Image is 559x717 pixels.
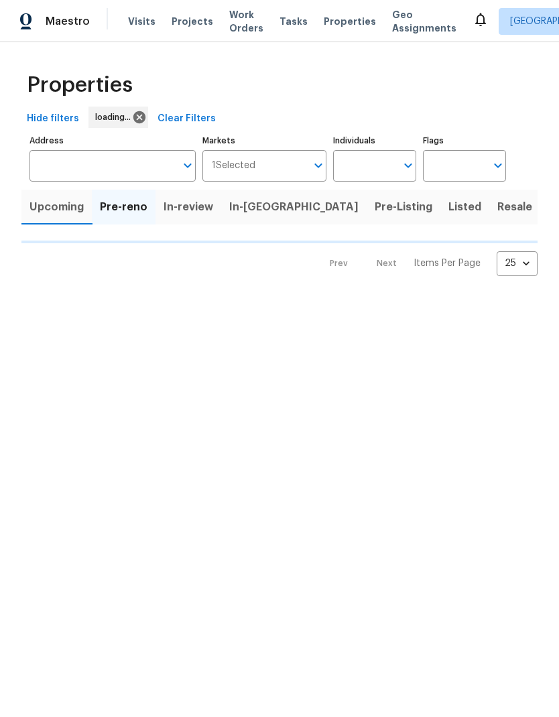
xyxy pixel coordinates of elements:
button: Hide filters [21,107,84,131]
span: Properties [27,78,133,92]
span: Resale [497,198,532,216]
label: Individuals [333,137,416,145]
span: 1 Selected [212,160,255,172]
span: Visits [128,15,156,28]
span: Listed [448,198,481,216]
span: Pre-Listing [375,198,432,216]
span: Geo Assignments [392,8,456,35]
button: Open [309,156,328,175]
button: Open [399,156,418,175]
button: Clear Filters [152,107,221,131]
span: loading... [95,111,136,124]
label: Flags [423,137,506,145]
div: 25 [497,246,538,281]
span: In-[GEOGRAPHIC_DATA] [229,198,359,216]
button: Open [489,156,507,175]
span: Properties [324,15,376,28]
div: loading... [88,107,148,128]
nav: Pagination Navigation [317,251,538,276]
span: Upcoming [29,198,84,216]
p: Items Per Page [414,257,481,270]
label: Markets [202,137,327,145]
span: Pre-reno [100,198,147,216]
span: Work Orders [229,8,263,35]
span: In-review [164,198,213,216]
label: Address [29,137,196,145]
button: Open [178,156,197,175]
span: Projects [172,15,213,28]
span: Clear Filters [158,111,216,127]
span: Hide filters [27,111,79,127]
span: Tasks [279,17,308,26]
span: Maestro [46,15,90,28]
